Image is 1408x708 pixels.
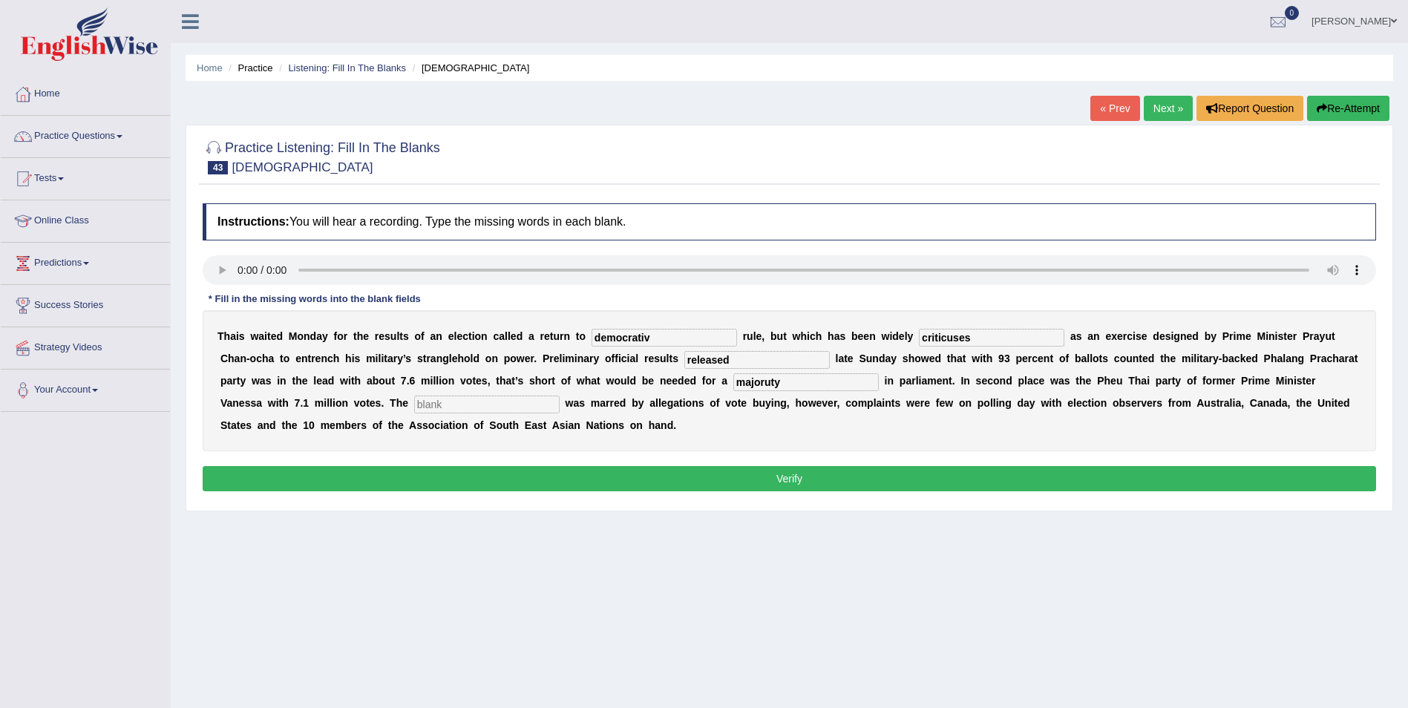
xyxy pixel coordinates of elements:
[1213,353,1219,364] b: y
[1111,330,1117,342] b: x
[1234,330,1237,342] b: i
[203,466,1376,491] button: Verify
[1,285,170,322] a: Success Stories
[384,353,387,364] b: t
[1015,353,1022,364] b: p
[908,330,914,342] b: y
[337,330,344,342] b: o
[627,353,630,364] b: i
[393,353,397,364] b: r
[508,330,511,342] b: l
[660,353,667,364] b: u
[1102,353,1108,364] b: s
[1245,330,1251,342] b: e
[793,330,801,342] b: w
[1265,330,1268,342] b: i
[414,396,560,413] input: blank
[280,353,284,364] b: t
[334,330,338,342] b: f
[550,330,554,342] b: t
[203,137,440,174] h2: Practice Listening: Fill In The Blanks
[464,353,471,364] b: o
[1164,353,1170,364] b: h
[355,353,361,364] b: s
[1090,353,1093,364] b: l
[1022,353,1028,364] b: e
[217,215,289,228] b: Instructions:
[276,330,283,342] b: d
[903,353,908,364] b: s
[733,373,879,391] input: blank
[919,329,1064,347] input: blank
[1211,330,1217,342] b: y
[357,330,364,342] b: h
[1136,330,1142,342] b: s
[648,353,654,364] b: e
[1148,353,1155,364] b: d
[654,353,660,364] b: s
[430,330,436,342] b: a
[264,330,267,342] b: i
[1193,353,1196,364] b: l
[684,351,830,369] input: blank
[1199,353,1203,364] b: t
[363,330,369,342] b: e
[905,330,908,342] b: l
[1320,330,1326,342] b: y
[540,330,544,342] b: r
[950,353,957,364] b: h
[1234,353,1240,364] b: c
[250,330,258,342] b: w
[908,353,915,364] b: h
[810,330,816,342] b: c
[473,353,479,364] b: d
[957,353,963,364] b: a
[589,353,593,364] b: r
[777,330,784,342] b: u
[511,330,517,342] b: e
[333,353,340,364] b: h
[753,330,756,342] b: l
[262,353,269,364] b: h
[327,353,333,364] b: c
[1087,353,1090,364] b: l
[379,330,384,342] b: e
[250,353,257,364] b: o
[403,330,409,342] b: s
[592,329,737,347] input: blank
[1,370,170,407] a: Your Account
[289,330,298,342] b: M
[863,330,869,342] b: e
[1,116,170,153] a: Practice Questions
[378,353,381,364] b: l
[235,353,240,364] b: a
[816,330,822,342] b: h
[762,330,764,342] b: ,
[921,353,929,364] b: w
[1105,330,1111,342] b: e
[390,330,397,342] b: u
[517,353,525,364] b: w
[859,353,865,364] b: S
[452,353,458,364] b: e
[986,353,993,364] b: h
[553,330,560,342] b: u
[307,353,311,364] b: t
[224,330,231,342] b: h
[858,330,864,342] b: e
[271,330,277,342] b: e
[828,330,834,342] b: h
[1120,353,1127,364] b: o
[667,353,669,364] b: l
[352,353,355,364] b: i
[562,353,565,364] b: i
[1283,330,1287,342] b: t
[1180,330,1187,342] b: n
[430,353,436,364] b: a
[1,158,170,195] a: Tests
[423,353,427,364] b: t
[197,62,223,73] a: Home
[621,353,627,364] b: c
[756,330,762,342] b: e
[517,330,523,342] b: d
